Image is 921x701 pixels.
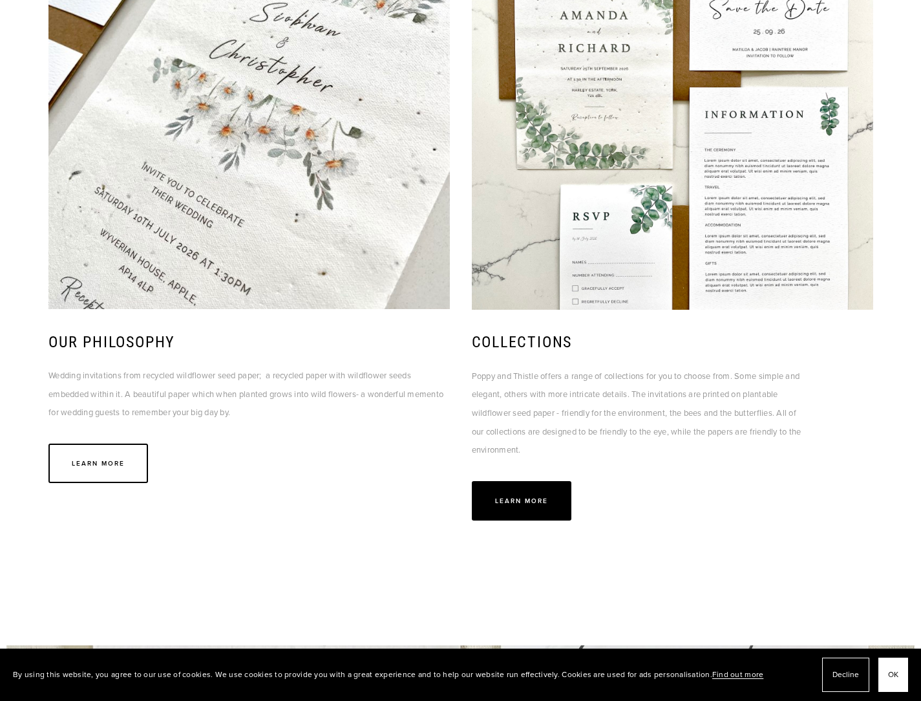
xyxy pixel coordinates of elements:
[472,367,802,459] p: Poppy and Thistle offers a range of collections for you to choose from. Some simple and elegant, ...
[472,481,571,521] a: Learn More
[878,658,908,692] button: OK
[48,332,450,354] h2: Our Philosophy
[472,332,802,354] h2: Collections
[48,366,450,422] p: Wedding invitations from recycled wildflower seed paper; a recycled paper with wildflower seeds e...
[888,665,898,684] span: OK
[48,444,148,483] a: Learn More
[712,669,763,680] a: Find out more
[13,665,763,684] p: By using this website, you agree to our use of cookies. We use cookies to provide you with a grea...
[832,665,859,684] span: Decline
[822,658,869,692] button: Decline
